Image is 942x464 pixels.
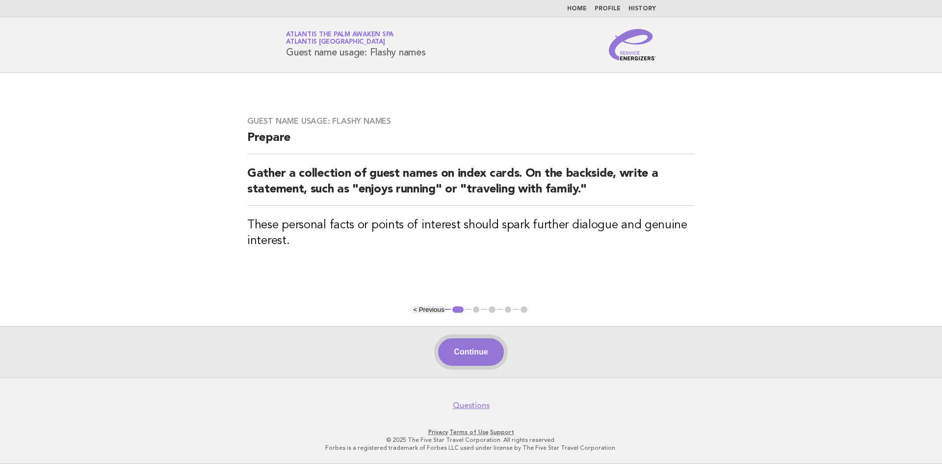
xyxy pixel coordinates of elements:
a: Privacy [428,429,448,436]
h2: Gather a collection of guest names on index cards. On the backside, write a statement, such as "e... [247,166,695,206]
a: Atlantis The Palm Awaken SpaAtlantis [GEOGRAPHIC_DATA] [286,31,393,45]
h3: Guest name usage: Flashy names [247,116,695,126]
a: Home [567,6,587,12]
a: Questions [453,401,490,410]
button: < Previous [413,306,444,313]
p: Forbes is a registered trademark of Forbes LLC used under license by The Five Star Travel Corpora... [171,444,771,452]
h2: Prepare [247,130,695,154]
a: History [628,6,656,12]
button: Continue [438,338,503,366]
span: Atlantis [GEOGRAPHIC_DATA] [286,39,385,46]
a: Support [490,429,514,436]
h1: Guest name usage: Flashy names [286,32,426,57]
h3: These personal facts or points of interest should spark further dialogue and genuine interest. [247,218,695,249]
img: Service Energizers [609,29,656,60]
a: Profile [595,6,621,12]
p: © 2025 The Five Star Travel Corporation. All rights reserved. [171,436,771,444]
a: Terms of Use [449,429,489,436]
button: 1 [451,305,465,315]
p: · · [171,428,771,436]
